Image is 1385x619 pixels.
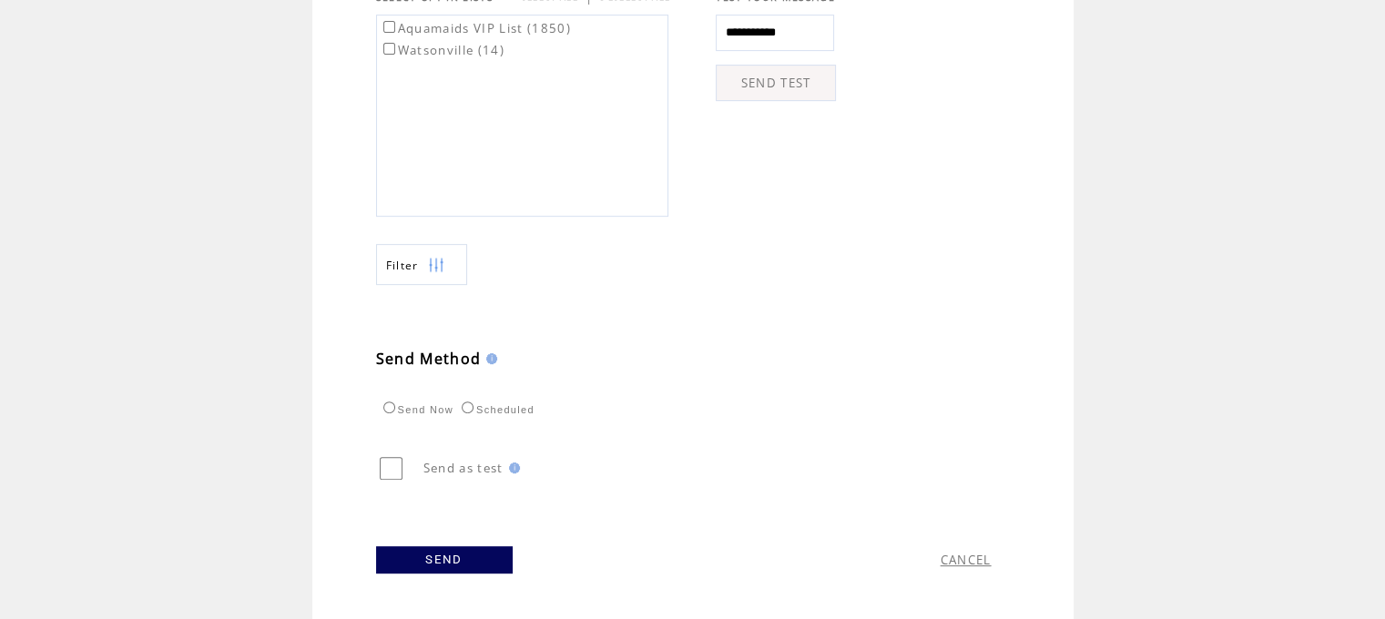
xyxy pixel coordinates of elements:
a: SEND TEST [716,65,836,101]
label: Aquamaids VIP List (1850) [380,20,571,36]
span: Send Method [376,349,482,369]
a: CANCEL [941,552,992,568]
img: filters.png [428,245,444,286]
input: Scheduled [462,401,474,413]
input: Aquamaids VIP List (1850) [383,21,395,33]
input: Watsonville (14) [383,43,395,55]
img: help.gif [504,462,520,473]
span: Send as test [423,460,504,476]
a: SEND [376,546,513,573]
input: Send Now [383,401,395,413]
img: help.gif [481,353,497,364]
span: Show filters [386,258,419,273]
label: Send Now [379,404,453,415]
label: Watsonville (14) [380,42,504,58]
a: Filter [376,244,467,285]
label: Scheduled [457,404,535,415]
